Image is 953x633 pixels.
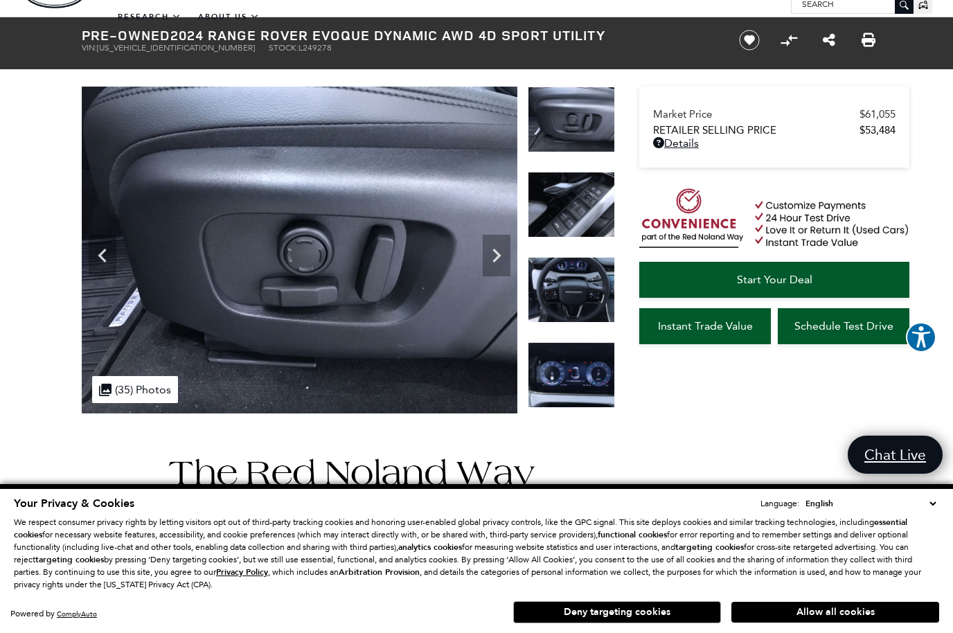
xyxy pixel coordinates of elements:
span: $61,055 [860,108,896,121]
span: Market Price [653,108,860,121]
span: Your Privacy & Cookies [14,496,134,511]
a: Print this Pre-Owned 2024 Range Rover Evoque Dynamic AWD 4D Sport Utility [862,32,875,48]
a: Share this Pre-Owned 2024 Range Rover Evoque Dynamic AWD 4D Sport Utility [823,32,835,48]
a: Market Price $61,055 [653,108,896,121]
u: Privacy Policy [216,567,268,578]
span: L249278 [299,43,332,53]
a: Schedule Test Drive [778,308,909,344]
strong: functional cookies [598,529,667,540]
button: Allow all cookies [731,602,939,623]
strong: targeting cookies [35,554,104,565]
button: Compare Vehicle [778,30,799,51]
a: Retailer Selling Price $53,484 [653,124,896,136]
img: Used 2024 Tribeca Blue Metallic Land Rover Dynamic image 17 [82,87,517,413]
span: Stock: [269,43,299,53]
a: ComplyAuto [57,609,97,618]
strong: Arbitration Provision [339,567,420,578]
span: Instant Trade Value [658,319,753,332]
a: Research [109,5,190,29]
aside: Accessibility Help Desk [906,322,936,355]
div: Language: [760,499,799,508]
a: Chat Live [848,436,943,474]
img: Used 2024 Tribeca Blue Metallic Land Rover Dynamic image 17 [528,87,615,152]
a: Instant Trade Value [639,308,771,344]
a: Start Your Deal [639,262,909,298]
img: Used 2024 Tribeca Blue Metallic Land Rover Dynamic image 19 [528,257,615,323]
h1: 2024 Range Rover Evoque Dynamic AWD 4D Sport Utility [82,28,715,43]
select: Language Select [802,497,939,510]
div: (35) Photos [92,376,178,403]
div: Powered by [10,609,97,618]
strong: targeting cookies [675,542,744,553]
span: $53,484 [860,124,896,136]
a: Details [653,136,896,150]
span: Start Your Deal [737,273,812,286]
button: Deny targeting cookies [513,601,721,623]
span: Schedule Test Drive [794,319,893,332]
strong: analytics cookies [398,542,462,553]
span: Retailer Selling Price [653,124,860,136]
strong: Pre-Owned [82,26,170,44]
a: About Us [190,5,268,29]
span: Chat Live [857,445,933,464]
p: We respect consumer privacy rights by letting visitors opt out of third-party tracking cookies an... [14,516,939,591]
img: Used 2024 Tribeca Blue Metallic Land Rover Dynamic image 18 [528,172,615,238]
button: Explore your accessibility options [906,322,936,353]
div: Previous [89,235,116,276]
img: Used 2024 Tribeca Blue Metallic Land Rover Dynamic image 20 [528,342,615,408]
div: Next [483,235,510,276]
button: Save vehicle [734,29,765,51]
span: [US_VEHICLE_IDENTIFICATION_NUMBER] [97,43,255,53]
span: VIN: [82,43,97,53]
